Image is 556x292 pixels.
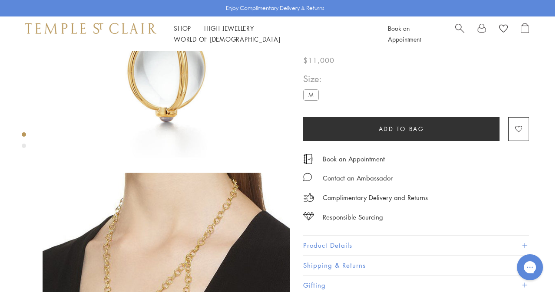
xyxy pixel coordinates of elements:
[323,154,385,164] a: Book an Appointment
[303,173,312,181] img: MessageIcon-01_2.svg
[388,24,421,43] a: Book an Appointment
[204,24,254,33] a: High JewelleryHigh Jewellery
[455,23,464,45] a: Search
[303,117,500,141] button: Add to bag
[323,173,393,184] div: Contact an Ambassador
[174,35,280,43] a: World of [DEMOGRAPHIC_DATA]World of [DEMOGRAPHIC_DATA]
[303,212,314,220] img: icon_sourcing.svg
[323,212,383,223] div: Responsible Sourcing
[25,23,156,33] img: Temple St. Clair
[22,130,26,155] div: Product gallery navigation
[303,236,529,255] button: Product Details
[303,72,322,86] span: Size:
[226,4,324,13] p: Enjoy Complimentary Delivery & Returns
[521,23,529,45] a: Open Shopping Bag
[303,256,529,275] button: Shipping & Returns
[499,23,508,36] a: View Wishlist
[303,55,334,66] span: $11,000
[323,192,428,203] p: Complimentary Delivery and Returns
[174,23,368,45] nav: Main navigation
[303,154,314,164] img: icon_appointment.svg
[379,124,424,134] span: Add to bag
[303,89,319,100] label: M
[513,251,547,283] iframe: Gorgias live chat messenger
[303,192,314,203] img: icon_delivery.svg
[174,24,191,33] a: ShopShop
